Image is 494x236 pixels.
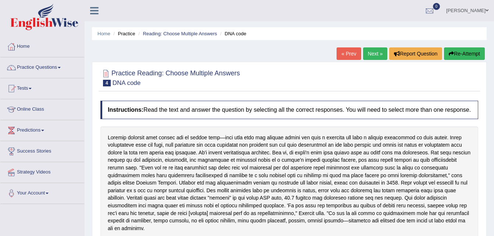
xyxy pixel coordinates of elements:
b: Instructions: [108,107,143,113]
button: Report Question [389,47,442,60]
a: Online Class [0,99,84,118]
h4: Read the text and answer the question by selecting all the correct responses. You will need to se... [100,101,478,119]
a: Strategy Videos [0,162,84,180]
a: Practice Questions [0,57,84,76]
span: 4 [103,80,111,86]
span: 0 [433,3,440,10]
small: DNA code [113,79,141,86]
li: DNA code [218,30,246,37]
a: Predictions [0,120,84,139]
a: Home [0,36,84,55]
a: Success Stories [0,141,84,160]
h2: Practice Reading: Choose Multiple Answers [100,68,240,86]
a: « Prev [337,47,361,60]
a: Reading: Choose Multiple Answers [143,31,217,36]
a: Your Account [0,183,84,201]
a: Next » [363,47,387,60]
a: Tests [0,78,84,97]
a: Home [97,31,110,36]
button: Re-Attempt [444,47,485,60]
li: Practice [111,30,135,37]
